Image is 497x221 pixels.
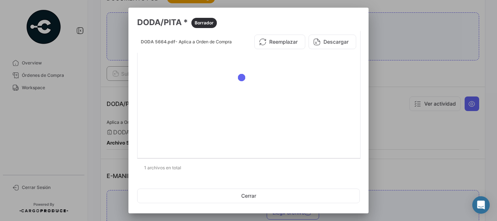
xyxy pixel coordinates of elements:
[195,20,214,26] span: Borrador
[137,189,360,203] button: Cerrar
[141,39,175,44] span: DODA 5664.pdf
[472,196,490,214] div: Abrir Intercom Messenger
[175,39,232,44] span: - Aplica a Orden de Compra
[254,35,305,49] button: Reemplazar
[309,35,356,49] button: Descargar
[137,16,360,28] h3: DODA/PITA *
[137,159,360,177] div: 1 archivos en total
